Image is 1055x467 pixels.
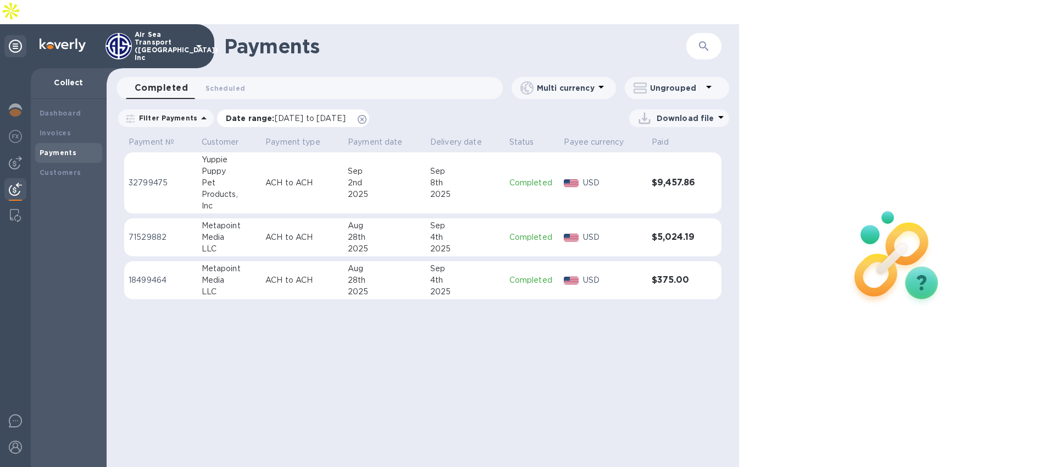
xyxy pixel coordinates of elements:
b: Customers [40,168,81,177]
div: 2nd [348,177,421,189]
p: Customer [202,136,239,148]
div: 2025 [430,243,501,255]
p: Completed [509,232,556,243]
div: 2025 [430,189,501,200]
h3: $9,457.86 [652,178,698,188]
p: USD [583,274,643,286]
p: Payment date [348,136,403,148]
span: Payment № [129,136,188,148]
p: ACH to ACH [265,177,339,189]
p: Download file [657,113,714,124]
p: Completed [509,177,556,189]
p: Payee currency [564,136,624,148]
div: 4th [430,274,501,286]
div: 8th [430,177,501,189]
div: Date range:[DATE] to [DATE] [217,109,369,127]
span: Payment type [265,136,335,148]
div: Yuppie [202,154,257,166]
span: Delivery date [430,136,496,148]
span: Completed [135,80,188,96]
img: Foreign exchange [9,130,22,143]
img: USD [564,179,579,187]
div: 28th [348,274,421,286]
div: Sep [430,220,501,232]
div: Media [202,232,257,243]
span: Payee currency [564,136,638,148]
div: 2025 [430,286,501,298]
h3: $5,024.19 [652,232,698,243]
p: ACH to ACH [265,274,339,286]
div: Aug [348,263,421,274]
img: USD [564,234,579,241]
b: Invoices [40,129,71,137]
h1: Payments [224,35,686,58]
div: LLC [202,243,257,255]
div: Inc [202,200,257,212]
p: Delivery date [430,136,482,148]
div: Sep [348,166,421,177]
div: Media [202,274,257,286]
p: Completed [509,274,556,286]
div: 2025 [348,243,421,255]
div: Unpin categories [4,35,26,57]
p: Status [509,136,534,148]
p: Multi currency [537,83,595,94]
div: Metapoint [202,220,257,232]
span: Customer [202,136,253,148]
span: Paid [652,136,683,148]
p: Paid [652,136,669,148]
div: Puppy [202,166,257,177]
div: Metapoint [202,263,257,274]
img: Logo [40,39,86,52]
b: Dashboard [40,109,81,117]
p: Air Sea Transport ([GEOGRAPHIC_DATA]) Inc [135,31,190,62]
p: Collect [40,77,98,88]
p: Ungrouped [650,83,702,94]
p: USD [583,232,643,243]
span: Scheduled [206,83,245,94]
h3: $375.00 [652,275,698,285]
p: 32799475 [129,177,193,189]
b: Payments [40,149,76,157]
div: 4th [430,232,501,243]
img: USD [564,277,579,284]
div: Pet [202,177,257,189]
span: [DATE] to [DATE] [275,114,346,123]
p: Filter Payments [135,113,197,123]
p: ACH to ACH [265,232,339,243]
p: Payment type [265,136,320,148]
div: Products, [202,189,257,200]
div: 2025 [348,189,421,200]
p: 18499464 [129,274,193,286]
p: Payment № [129,136,174,148]
div: 2025 [348,286,421,298]
p: Date range : [226,113,351,124]
div: Aug [348,220,421,232]
div: Sep [430,166,501,177]
div: Sep [430,263,501,274]
p: USD [583,177,643,189]
p: 71529882 [129,232,193,243]
span: Payment date [348,136,417,148]
div: 28th [348,232,421,243]
div: LLC [202,286,257,298]
span: Status [509,136,548,148]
